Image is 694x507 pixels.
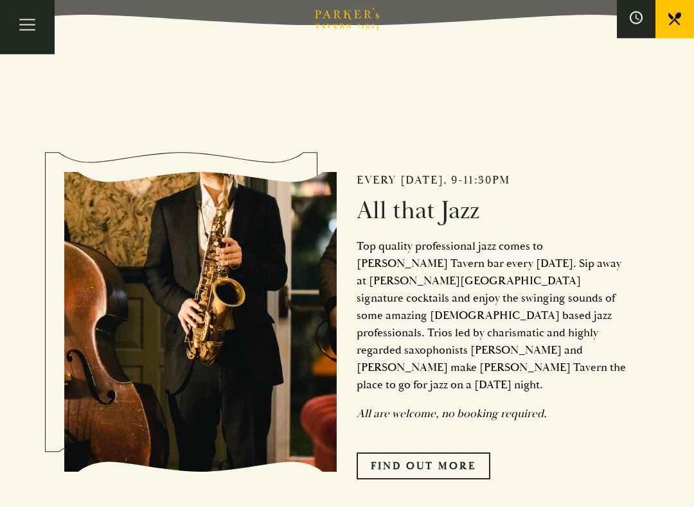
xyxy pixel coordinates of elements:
[357,238,630,394] p: Top quality professional jazz comes to [PERSON_NAME] Tavern bar every [DATE]. Sip away at [PERSON...
[357,453,490,480] a: Find Out More
[357,407,547,422] em: All are welcome, no booking required.
[357,197,630,227] h2: All that Jazz
[357,174,630,188] h2: Every [DATE], 9-11:30pm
